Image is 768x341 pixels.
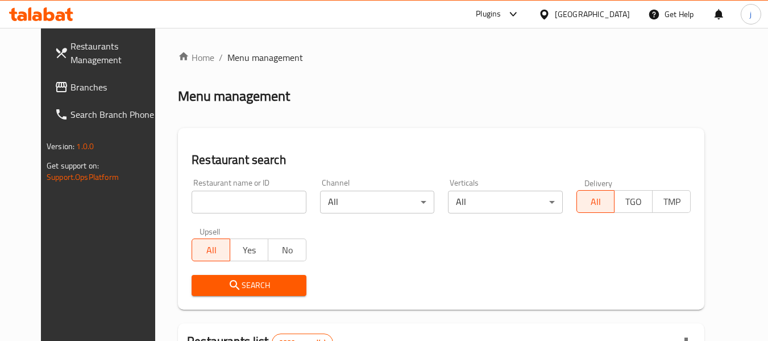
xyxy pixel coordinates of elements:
a: Support.OpsPlatform [47,170,119,184]
span: j [750,8,752,20]
span: Restaurants Management [70,39,160,67]
span: Search [201,278,297,293]
a: Search Branch Phone [45,101,169,128]
input: Search for restaurant name or ID.. [192,191,306,213]
div: All [448,191,562,213]
nav: breadcrumb [178,51,704,64]
a: Restaurants Management [45,32,169,73]
div: [GEOGRAPHIC_DATA] [555,8,630,20]
button: TMP [652,190,691,213]
span: 1.0.0 [76,139,94,154]
li: / [219,51,223,64]
span: Version: [47,139,74,154]
button: Yes [230,239,268,261]
h2: Menu management [178,87,290,105]
span: Branches [70,80,160,94]
h2: Restaurant search [192,151,691,169]
span: All [582,194,611,210]
span: Yes [235,242,264,258]
button: No [268,239,306,261]
span: TMP [657,194,686,210]
a: Branches [45,73,169,101]
button: Search [192,275,306,296]
div: Plugins [476,7,501,21]
span: Search Branch Phone [70,108,160,121]
span: All [197,242,226,258]
button: All [576,190,615,213]
a: Home [178,51,214,64]
label: Delivery [584,179,613,187]
span: No [273,242,302,258]
div: All [320,191,434,213]
span: Menu management [227,51,303,64]
span: TGO [619,194,648,210]
label: Upsell [200,227,221,235]
button: TGO [614,190,653,213]
span: Get support on: [47,158,99,173]
button: All [192,239,230,261]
